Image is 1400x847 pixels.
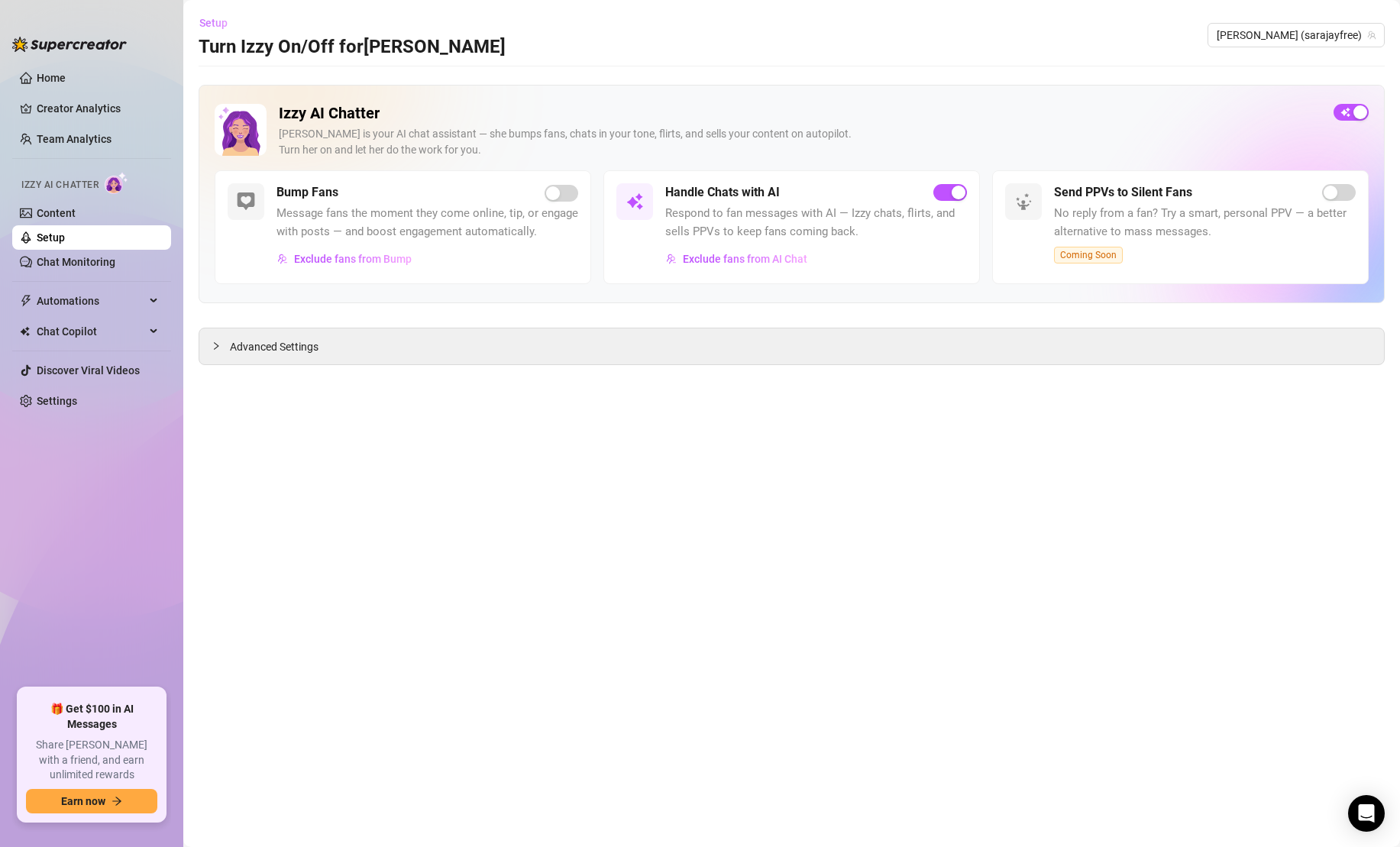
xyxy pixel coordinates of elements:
[294,253,412,265] span: Exclude fans from Bump
[230,338,318,355] span: Advanced Settings
[37,72,66,84] a: Home
[665,205,967,241] span: Respond to fan messages with AI — Izzy chats, flirts, and sells PPVs to keep fans coming back.
[279,126,1321,158] div: [PERSON_NAME] is your AI chat assistant — she bumps fans, chats in your tone, flirts, and sells y...
[37,96,159,121] a: Creator Analytics
[37,231,65,244] a: Setup
[61,795,105,807] span: Earn now
[26,738,157,783] span: Share [PERSON_NAME] with a friend, and earn unlimited rewards
[105,172,128,194] img: AI Chatter
[199,35,506,60] h3: Turn Izzy On/Off for [PERSON_NAME]
[199,11,240,35] button: Setup
[279,104,1321,123] h2: Izzy AI Chatter
[212,338,230,354] div: collapsed
[215,104,267,156] img: Izzy AI Chatter
[276,183,338,202] h5: Bump Fans
[1217,24,1376,47] span: Sara (sarajayfree)
[212,341,221,351] span: collapsed
[665,183,780,202] h5: Handle Chats with AI
[37,133,112,145] a: Team Analytics
[26,789,157,813] button: Earn nowarrow-right
[37,364,140,377] a: Discover Viral Videos
[1348,795,1385,832] div: Open Intercom Messenger
[683,253,807,265] span: Exclude fans from AI Chat
[112,796,122,807] span: arrow-right
[1054,247,1123,263] span: Coming Soon
[20,326,30,337] img: Chat Copilot
[626,192,644,211] img: svg%3e
[37,256,115,268] a: Chat Monitoring
[1367,31,1376,40] span: team
[666,254,677,264] img: svg%3e
[276,247,412,271] button: Exclude fans from Bump
[37,207,76,219] a: Content
[37,319,145,344] span: Chat Copilot
[199,17,228,29] span: Setup
[1014,192,1033,211] img: svg%3e
[1054,183,1192,202] h5: Send PPVs to Silent Fans
[1054,205,1356,241] span: No reply from a fan? Try a smart, personal PPV — a better alternative to mass messages.
[26,702,157,732] span: 🎁 Get $100 in AI Messages
[21,178,99,192] span: Izzy AI Chatter
[277,254,288,264] img: svg%3e
[665,247,808,271] button: Exclude fans from AI Chat
[237,192,255,211] img: svg%3e
[37,395,77,407] a: Settings
[20,295,32,307] span: thunderbolt
[12,37,127,52] img: logo-BBDzfeDw.svg
[37,289,145,313] span: Automations
[276,205,578,241] span: Message fans the moment they come online, tip, or engage with posts — and boost engagement automa...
